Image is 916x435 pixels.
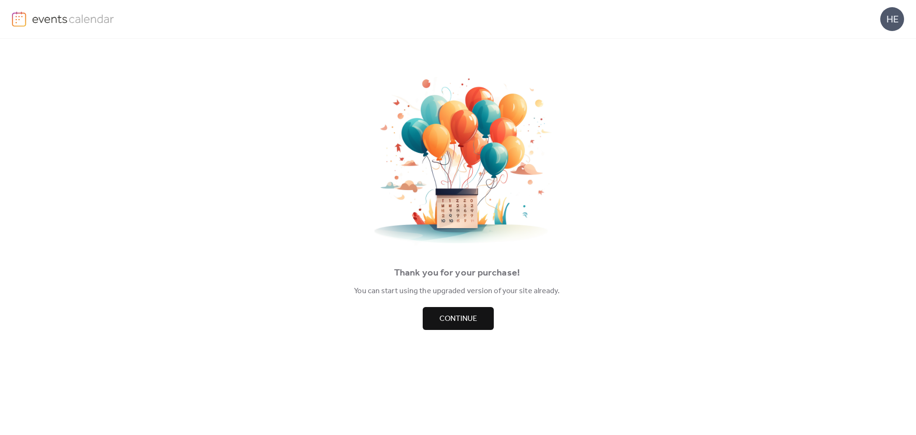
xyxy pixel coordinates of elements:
img: thankyou.png [363,77,553,245]
div: You can start using the upgraded version of your site already. [14,286,900,297]
img: logo [12,11,26,27]
img: logo-type [32,11,114,26]
div: HE [880,7,904,31]
div: Thank you for your purchase! [14,265,900,281]
button: Continue [423,307,494,330]
span: Continue [439,313,477,325]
